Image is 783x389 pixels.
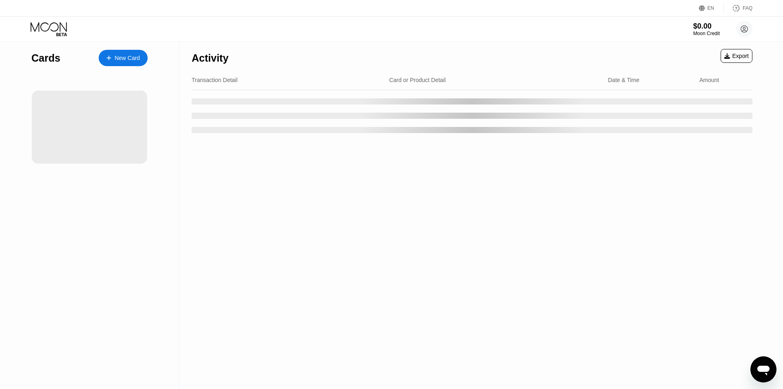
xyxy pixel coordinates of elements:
[115,55,140,62] div: New Card
[724,53,749,59] div: Export
[721,49,752,63] div: Export
[724,4,752,12] div: FAQ
[99,50,148,66] div: New Card
[743,5,752,11] div: FAQ
[192,77,237,83] div: Transaction Detail
[693,22,720,31] div: $0.00
[693,22,720,36] div: $0.00Moon Credit
[608,77,639,83] div: Date & Time
[31,52,60,64] div: Cards
[750,356,776,382] iframe: Button to launch messaging window
[389,77,446,83] div: Card or Product Detail
[192,52,228,64] div: Activity
[693,31,720,36] div: Moon Credit
[699,4,724,12] div: EN
[699,77,719,83] div: Amount
[708,5,714,11] div: EN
